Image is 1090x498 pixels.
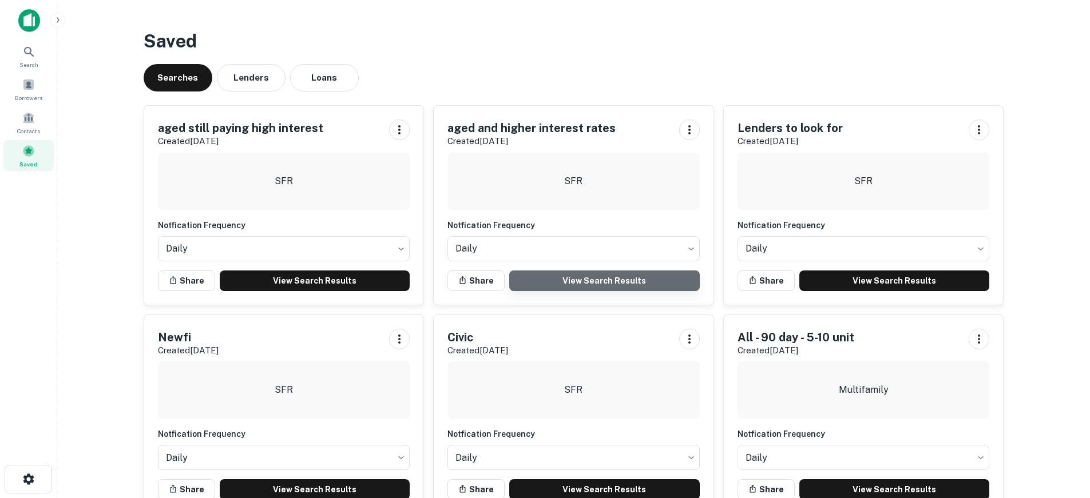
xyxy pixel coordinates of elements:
h6: Notfication Frequency [447,428,700,440]
p: SFR [564,174,582,188]
h6: Notfication Frequency [158,428,410,440]
h5: Lenders to look for [738,119,843,137]
div: Without label [447,233,700,265]
p: Created [DATE] [158,344,219,357]
div: Without label [738,233,990,265]
div: Without label [158,441,410,473]
span: Saved [19,160,38,169]
button: Lenders [217,64,286,91]
a: View Search Results [220,270,410,291]
a: View Search Results [509,270,700,291]
button: Share [447,270,505,291]
h5: aged and higher interest rates [447,119,616,137]
p: Created [DATE] [158,134,323,148]
p: Created [DATE] [738,344,854,357]
a: Contacts [3,107,54,138]
p: SFR [564,383,582,397]
a: Search [3,41,54,71]
h5: All - 90 day - 5-10 unit [738,329,854,346]
a: View Search Results [799,270,990,291]
button: Share [738,270,795,291]
button: Share [158,270,215,291]
h6: Notfication Frequency [447,219,700,232]
p: SFR [275,383,293,397]
iframe: Chat Widget [1033,407,1090,461]
h6: Notfication Frequency [738,219,990,232]
span: Contacts [17,126,40,136]
p: SFR [854,174,873,188]
h6: Notfication Frequency [738,428,990,440]
div: Without label [158,233,410,265]
a: Saved [3,140,54,171]
p: Created [DATE] [447,344,508,357]
p: SFR [275,174,293,188]
button: Searches [144,64,212,91]
a: Borrowers [3,74,54,105]
p: Created [DATE] [447,134,616,148]
div: Without label [738,441,990,473]
span: Borrowers [15,93,42,102]
button: Loans [290,64,359,91]
p: Created [DATE] [738,134,843,148]
div: Without label [447,441,700,473]
h5: Civic [447,329,508,346]
img: capitalize-icon.png [18,9,40,32]
p: Multifamily [839,383,889,397]
h5: Newfi [158,329,219,346]
h6: Notfication Frequency [158,219,410,232]
h3: Saved [144,27,1004,55]
span: Search [19,60,38,69]
h5: aged still paying high interest [158,119,323,137]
